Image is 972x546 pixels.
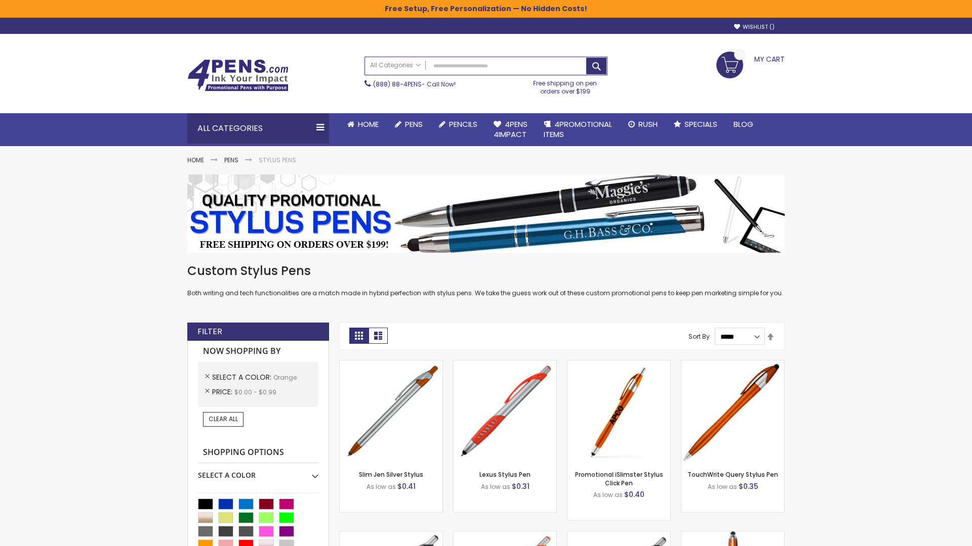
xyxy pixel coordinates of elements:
[370,61,421,69] span: All Categories
[681,360,784,369] a: TouchWrite Query Stylus Pen-Orange
[684,119,717,129] span: Specials
[387,113,431,135] a: Pens
[687,470,778,479] a: TouchWrite Query Stylus Pen
[349,328,369,344] strong: Grid
[512,481,530,491] span: $0.31
[340,360,442,369] a: Slim Jen Silver Stylus-Orange
[373,80,456,88] span: - Call Now!
[212,372,273,382] span: Select A Color
[449,119,477,129] span: Pencils
[593,490,623,499] span: As low as
[198,341,318,362] strong: Now Shopping by
[431,113,485,135] a: Pencils
[340,531,442,539] a: Boston Stylus Pen-Orange
[273,373,297,382] span: Orange
[454,360,556,463] img: Lexus Stylus Pen-Orange
[187,174,785,253] img: Stylus Pens
[339,113,387,135] a: Home
[734,23,775,31] a: Wishlist
[373,80,422,88] a: (888) 88-4PENS
[187,263,785,279] h1: Custom Stylus Pens
[359,470,423,479] a: Slim Jen Silver Stylus
[485,113,536,146] a: 4Pens4impact
[209,415,238,423] span: Clear All
[340,360,442,463] img: Slim Jen Silver Stylus-Orange
[725,113,761,135] a: Blog
[544,119,612,140] span: 4PROMOTIONAL ITEMS
[224,156,238,164] a: Pens
[681,531,784,539] a: TouchWrite Command Stylus Pen-Orange
[568,360,670,369] a: Promotional iSlimster Stylus Click Pen-Orange
[494,119,528,140] span: 4Pens 4impact
[197,326,222,337] strong: Filter
[688,332,710,341] label: Sort By
[203,412,244,426] a: Clear All
[405,119,423,129] span: Pens
[708,482,737,491] span: As low as
[739,481,758,491] span: $0.35
[523,75,608,96] div: Free shipping on pen orders over $199
[681,360,784,463] img: TouchWrite Query Stylus Pen-Orange
[259,156,296,164] strong: Stylus Pens
[234,388,276,396] span: $0.00 - $0.99
[568,360,670,463] img: Promotional iSlimster Stylus Click Pen-Orange
[212,387,234,397] span: Price
[624,489,644,499] span: $0.40
[734,119,753,129] span: Blog
[187,263,785,298] div: Both writing and tech functionalities are a match made in hybrid perfection with stylus pens. We ...
[620,113,666,135] a: Rush
[638,119,658,129] span: Rush
[198,442,318,464] strong: Shopping Options
[367,482,396,491] span: As low as
[187,59,289,92] img: 4Pens Custom Pens and Promotional Products
[454,531,556,539] a: Boston Silver Stylus Pen-Orange
[479,470,531,479] a: Lexus Stylus Pen
[397,481,416,491] span: $0.41
[198,463,318,480] div: Select A Color
[187,113,329,144] div: All Categories
[481,482,510,491] span: As low as
[187,156,204,164] a: Home
[575,470,663,487] a: Promotional iSlimster Stylus Click Pen
[358,119,379,129] span: Home
[365,57,426,74] a: All Categories
[536,113,620,146] a: 4PROMOTIONALITEMS
[454,360,556,369] a: Lexus Stylus Pen-Orange
[568,531,670,539] a: Lexus Metallic Stylus Pen-Orange
[666,113,725,135] a: Specials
